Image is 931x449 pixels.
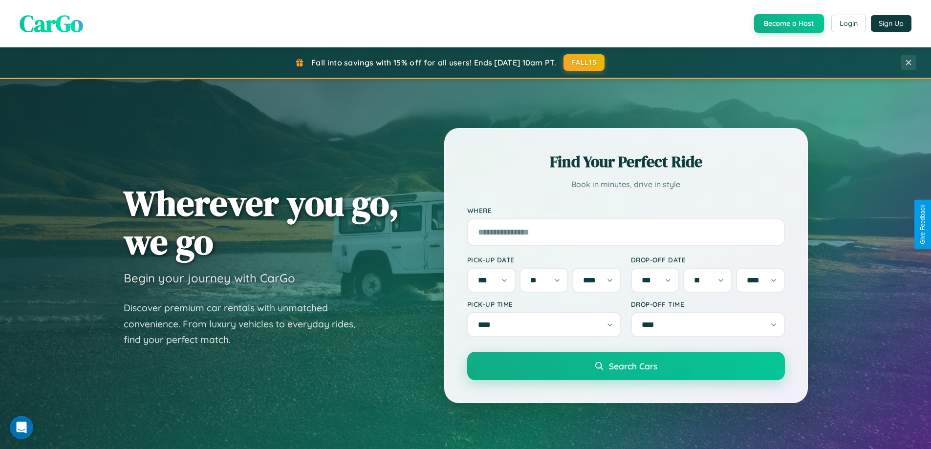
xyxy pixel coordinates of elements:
iframe: Intercom live chat [10,416,33,439]
label: Pick-up Date [467,256,621,264]
button: FALL15 [563,54,605,71]
label: Drop-off Date [631,256,785,264]
label: Pick-up Time [467,300,621,308]
button: Search Cars [467,352,785,380]
button: Login [831,15,866,32]
h1: Wherever you go, we go [124,184,399,261]
label: Drop-off Time [631,300,785,308]
p: Discover premium car rentals with unmatched convenience. From luxury vehicles to everyday rides, ... [124,300,368,348]
h3: Begin your journey with CarGo [124,271,295,285]
span: CarGo [20,7,83,40]
div: Give Feedback [919,205,926,244]
span: Search Cars [609,361,657,371]
h2: Find Your Perfect Ride [467,151,785,172]
button: Become a Host [754,14,824,33]
span: Fall into savings with 15% off for all users! Ends [DATE] 10am PT. [311,58,556,67]
label: Where [467,206,785,214]
p: Book in minutes, drive in style [467,177,785,192]
button: Sign Up [871,15,911,32]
